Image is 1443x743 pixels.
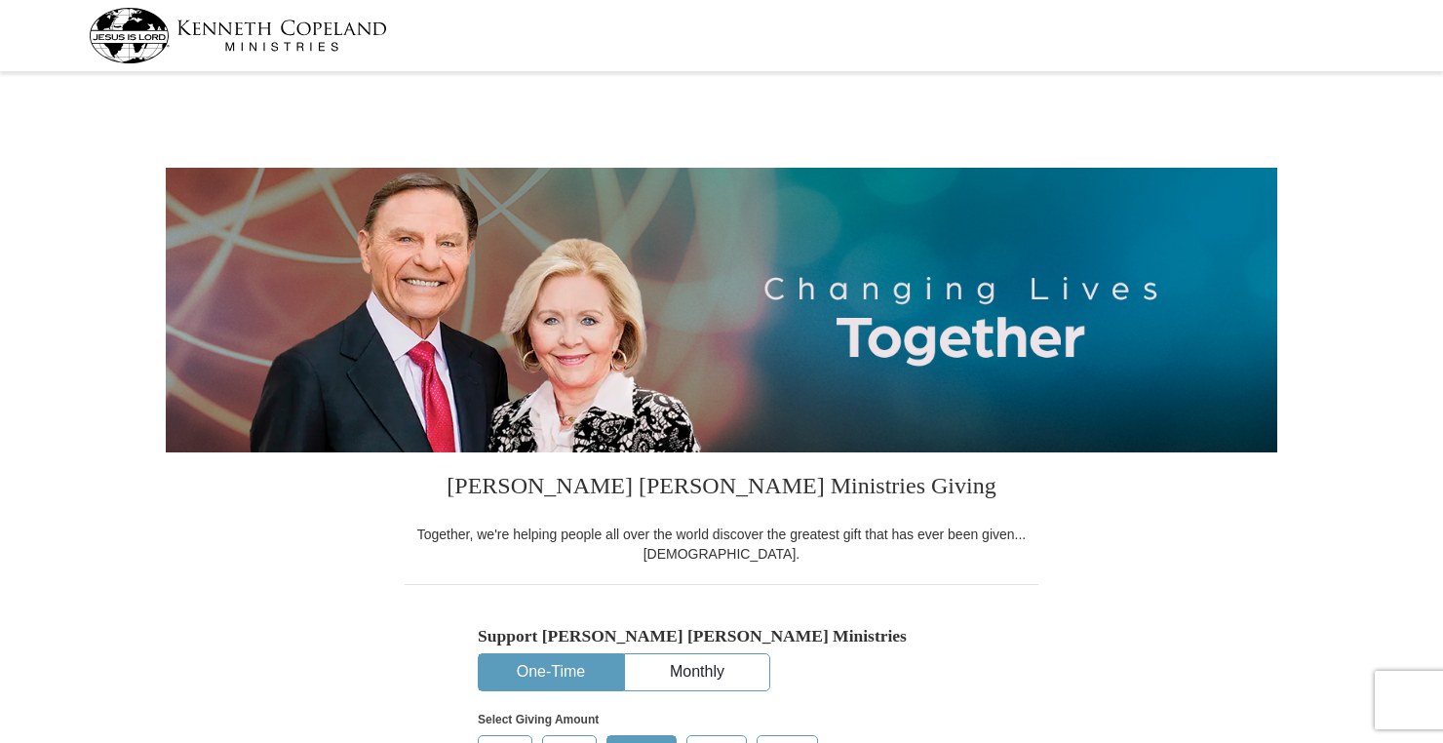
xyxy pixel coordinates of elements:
[625,654,769,690] button: Monthly
[478,626,965,646] h5: Support [PERSON_NAME] [PERSON_NAME] Ministries
[478,713,599,726] strong: Select Giving Amount
[405,525,1038,564] div: Together, we're helping people all over the world discover the greatest gift that has ever been g...
[405,452,1038,525] h3: [PERSON_NAME] [PERSON_NAME] Ministries Giving
[89,8,387,63] img: kcm-header-logo.svg
[479,654,623,690] button: One-Time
